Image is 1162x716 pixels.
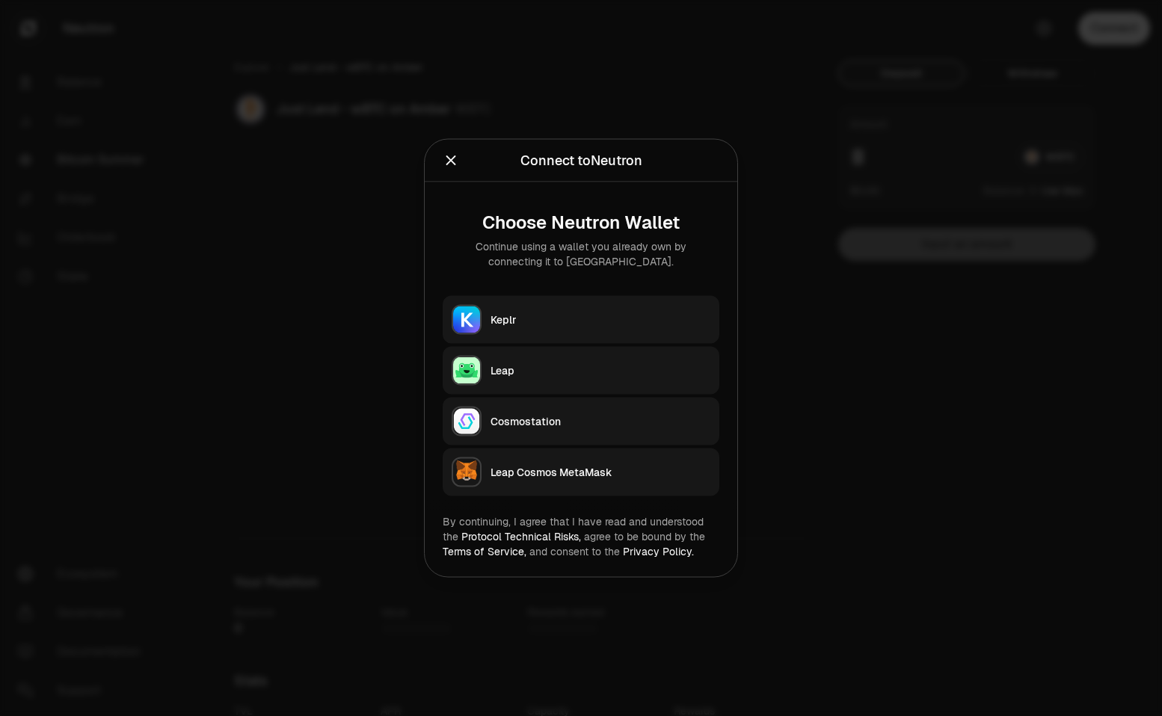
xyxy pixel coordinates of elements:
img: Cosmostation [453,408,480,435]
button: Leap Cosmos MetaMaskLeap Cosmos MetaMask [443,448,719,496]
button: CosmostationCosmostation [443,398,719,445]
div: Leap Cosmos MetaMask [491,465,710,480]
a: Privacy Policy. [623,545,694,558]
div: Connect to Neutron [520,150,642,171]
div: Cosmostation [491,414,710,429]
div: By continuing, I agree that I have read and understood the agree to be bound by the and consent t... [443,514,719,559]
img: Leap [453,357,480,384]
a: Terms of Service, [443,545,526,558]
div: Continue using a wallet you already own by connecting it to [GEOGRAPHIC_DATA]. [455,239,707,269]
button: KeplrKeplr [443,296,719,344]
div: Choose Neutron Wallet [455,212,707,233]
button: Close [443,150,459,171]
a: Protocol Technical Risks, [461,530,581,543]
img: Leap Cosmos MetaMask [453,459,480,486]
div: Leap [491,363,710,378]
div: Keplr [491,312,710,327]
button: LeapLeap [443,347,719,395]
img: Keplr [453,306,480,333]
